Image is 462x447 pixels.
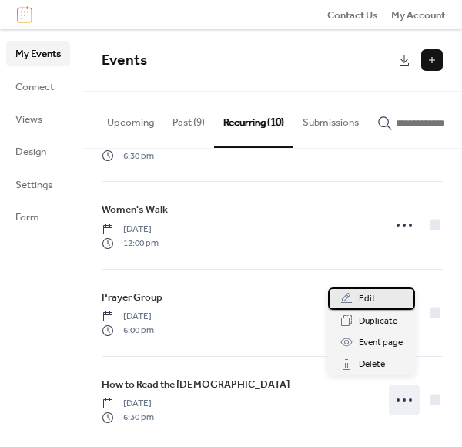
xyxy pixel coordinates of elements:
span: Design [15,144,46,160]
img: logo [17,6,32,23]
button: Submissions [293,92,368,146]
span: My Events [15,46,61,62]
a: My Account [391,7,445,22]
span: [DATE] [102,223,159,237]
a: Form [6,204,70,229]
span: Contact Us [327,8,378,23]
span: 12:00 pm [102,237,159,250]
span: 6:30 pm [102,411,154,425]
span: Duplicate [359,314,397,329]
a: Prayer Group [102,289,162,306]
a: Women's Walk [102,201,168,218]
span: [DATE] [102,310,154,324]
a: How to Read the [DEMOGRAPHIC_DATA] [102,376,290,393]
a: Settings [6,172,70,197]
span: My Account [391,8,445,23]
span: How to Read the [DEMOGRAPHIC_DATA] [102,377,290,392]
span: Events [102,46,147,75]
button: Upcoming [98,92,163,146]
span: Event page [359,335,403,351]
span: Delete [359,357,385,372]
span: Views [15,112,42,127]
span: Prayer Group [102,290,162,305]
a: Design [6,139,70,163]
span: Form [15,210,39,225]
span: Connect [15,79,54,95]
a: Contact Us [327,7,378,22]
a: Views [6,106,70,131]
span: Settings [15,177,52,193]
span: Edit [359,291,376,307]
button: Past (9) [163,92,214,146]
span: [DATE] [102,397,154,411]
span: 6:00 pm [102,324,154,338]
span: Women's Walk [102,202,168,217]
a: Connect [6,74,70,99]
button: Recurring (10) [214,92,293,147]
a: My Events [6,41,70,66]
span: 6:30 pm [102,150,154,163]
